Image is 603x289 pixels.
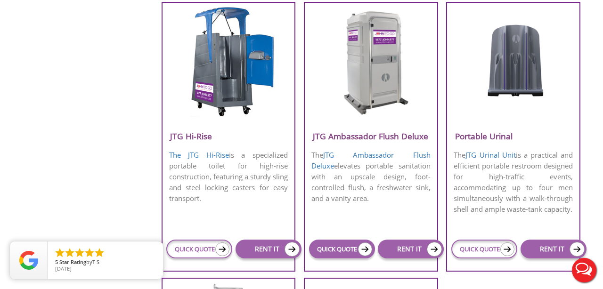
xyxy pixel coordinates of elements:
[447,149,579,216] p: The is a practical and efficient portable restroom designed for high-traffic events, accommodatin...
[84,247,95,258] li: 
[309,240,375,258] a: QUICK QUOTE
[163,149,295,205] p: is a specialized portable toilet for high-rise construction, featuring a sturdy sling and steel l...
[92,258,99,265] span: T S
[163,128,295,144] h3: JTG Hi-Rise
[181,7,276,118] img: JTG-Hi-Rise-Unit.png
[74,247,85,258] li: 
[451,240,517,258] a: QUICK QUOTE
[500,242,514,256] img: icon
[427,242,442,257] img: icon
[64,247,75,258] li: 
[166,240,232,258] a: QUICK QUOTE
[19,251,38,270] img: Review Rating
[55,258,58,265] span: 5
[236,240,301,258] a: RENT IT
[358,242,372,256] img: icon
[521,240,587,258] a: RENT IT
[55,259,155,266] span: by
[169,150,229,160] a: The JTG Hi-Rise
[305,128,437,144] h3: JTG Ambassador Flush Deluxe
[215,242,229,256] img: icon
[285,242,300,257] img: icon
[311,150,431,170] a: JTG Ambassador Flush Deluxe
[59,258,86,265] span: Star Rating
[326,7,416,115] img: JTG-Ambassador-Flush-Deluxe.png
[474,7,553,101] img: JTG-Urinal-Unit.png
[378,240,444,258] a: RENT IT
[55,265,72,272] span: [DATE]
[447,128,579,144] h3: Portable Urinal
[465,150,515,160] a: JTG Urinal Unit
[565,251,603,289] button: Live Chat
[570,242,585,257] img: icon
[94,247,105,258] li: 
[54,247,65,258] li: 
[305,149,437,205] p: The elevates portable sanitation with an upscale design, foot-controlled flush, a freshwater sink...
